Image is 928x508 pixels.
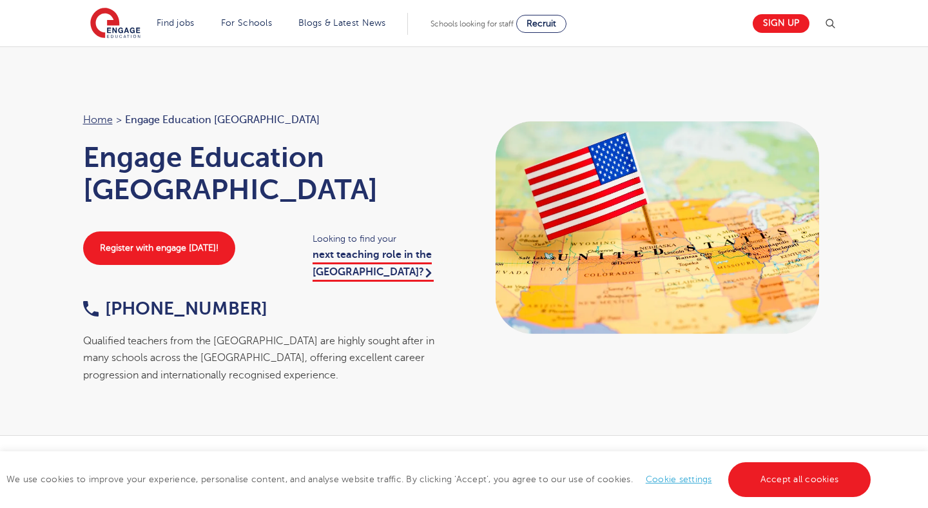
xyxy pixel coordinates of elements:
a: Find jobs [157,18,195,28]
a: Sign up [753,14,809,33]
nav: breadcrumb [83,112,452,128]
img: Engage Education [90,8,140,40]
span: Engage Education [GEOGRAPHIC_DATA] [125,112,320,128]
span: > [116,114,122,126]
a: next teaching role in the [GEOGRAPHIC_DATA]? [313,249,434,281]
span: Schools looking for staff [430,19,514,28]
span: Looking to find your [313,231,451,246]
a: Recruit [516,15,566,33]
a: For Schools [221,18,272,28]
a: Home [83,114,113,126]
a: [PHONE_NUMBER] [83,298,267,318]
span: Recruit [527,19,556,28]
a: Blogs & Latest News [298,18,386,28]
h1: Engage Education [GEOGRAPHIC_DATA] [83,141,452,206]
a: Register with engage [DATE]! [83,231,235,265]
span: We use cookies to improve your experience, personalise content, and analyse website traffic. By c... [6,474,874,484]
div: Qualified teachers from the [GEOGRAPHIC_DATA] are highly sought after in many schools across the ... [83,333,452,384]
a: Accept all cookies [728,462,871,497]
a: Cookie settings [646,474,712,484]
